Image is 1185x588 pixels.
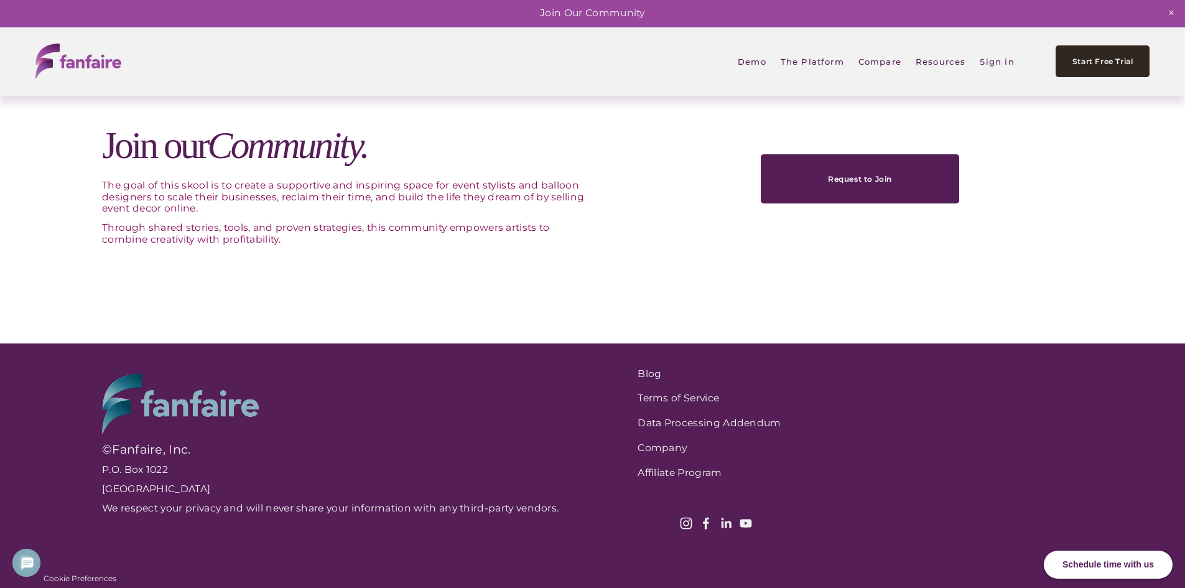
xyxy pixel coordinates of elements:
[35,44,121,79] img: fanfaire
[638,442,959,454] a: Company
[102,503,588,515] p: We respect your privacy and will never share your information with any third-party vendors.
[740,517,752,530] a: YouTube
[208,124,368,166] em: Community.
[102,222,589,245] p: Through shared stories, tools, and proven strategies, this community empowers artists to combine ...
[638,368,959,380] a: Blog
[761,154,960,203] a: Request to Join
[102,464,588,476] p: P.O. Box 1022
[638,467,959,479] a: Affiliate Program
[37,569,123,588] section: Manage previously selected cookie options
[720,517,732,530] a: LinkedIn
[680,517,692,530] a: Instagram
[102,483,588,495] p: [GEOGRAPHIC_DATA]
[916,47,966,75] a: folder dropdown
[916,49,966,75] span: Resources
[44,574,116,583] button: Cookie Preferences
[700,517,712,530] a: Facebook
[1044,551,1173,579] div: Schedule time with us
[781,47,844,75] a: folder dropdown
[980,47,1014,75] a: Sign in
[1056,45,1149,77] a: Start Free Trial
[858,47,901,75] a: Compare
[102,442,588,457] p: ©Fanfaire, Inc.
[638,418,959,429] a: Data Processing Addendum
[781,49,844,75] span: The Platform
[738,47,766,75] a: Demo
[102,124,368,166] span: Join our
[638,393,959,404] a: Terms of Service
[102,180,589,215] p: The goal of this skool is to create a supportive and inspiring space for event stylists and ballo...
